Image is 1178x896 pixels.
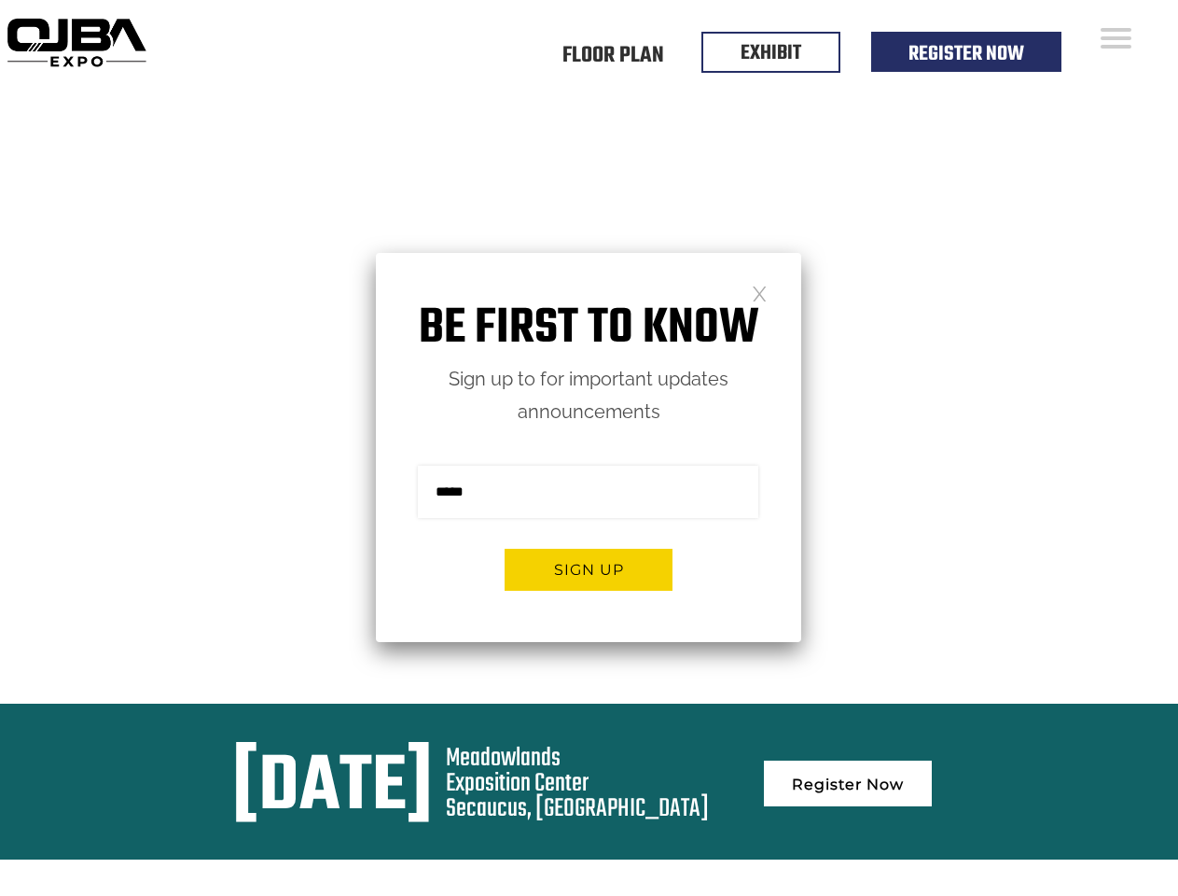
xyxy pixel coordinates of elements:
[764,761,932,806] a: Register Now
[505,549,672,591] button: Sign up
[376,300,801,358] h1: Be first to know
[446,746,709,821] div: Meadowlands Exposition Center Secaucus, [GEOGRAPHIC_DATA]
[232,746,433,832] div: [DATE]
[376,363,801,428] p: Sign up to for important updates announcements
[752,285,768,301] a: Close
[908,38,1024,70] a: Register Now
[741,37,801,69] a: EXHIBIT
